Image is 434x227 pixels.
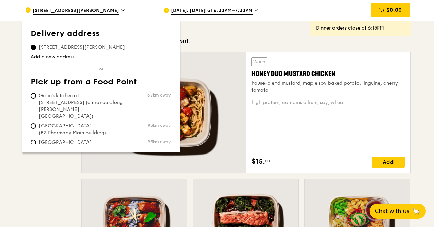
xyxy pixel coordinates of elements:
[316,25,405,32] div: Dinner orders close at 6:15PM
[148,123,171,128] span: 9.3km away
[31,54,172,60] a: Add a new address
[31,77,172,90] th: Pick up from a Food Point
[31,92,133,120] span: Grain's kitchen at [STREET_ADDRESS] (entrance along [PERSON_NAME][GEOGRAPHIC_DATA])
[31,93,36,99] input: Grain's kitchen at [STREET_ADDRESS] (entrance along [PERSON_NAME][GEOGRAPHIC_DATA])6.7km away
[370,204,426,219] button: Chat with us🦙
[251,99,405,106] div: high protein, contains allium, soy, wheat
[31,29,172,41] th: Delivery address
[31,45,36,50] input: [STREET_ADDRESS][PERSON_NAME]
[31,123,133,136] span: [GEOGRAPHIC_DATA] (B2 Pharmacy Main building)
[31,139,133,160] span: [GEOGRAPHIC_DATA] (Level 1 [PERSON_NAME] block drop-off point)
[148,139,171,145] span: 9.3km away
[33,7,119,15] span: [STREET_ADDRESS][PERSON_NAME]
[81,36,411,46] div: Meals you can enjoy day in day out.
[251,57,267,66] div: Warm
[386,7,402,13] span: $0.00
[81,23,411,35] h3: Regulars
[265,158,270,164] span: 50
[251,157,265,167] span: $15.
[31,44,133,51] span: [STREET_ADDRESS][PERSON_NAME]
[31,140,36,145] input: [GEOGRAPHIC_DATA] (Level 1 [PERSON_NAME] block drop-off point)9.3km away
[375,207,409,215] span: Chat with us
[171,7,253,15] span: [DATE], [DATE] at 6:30PM–7:30PM
[412,207,420,215] span: 🦙
[147,92,171,98] span: 6.7km away
[31,123,36,129] input: [GEOGRAPHIC_DATA] (B2 Pharmacy Main building)9.3km away
[372,157,405,168] div: Add
[251,80,405,94] div: house-blend mustard, maple soy baked potato, linguine, cherry tomato
[251,69,405,79] div: Honey Duo Mustard Chicken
